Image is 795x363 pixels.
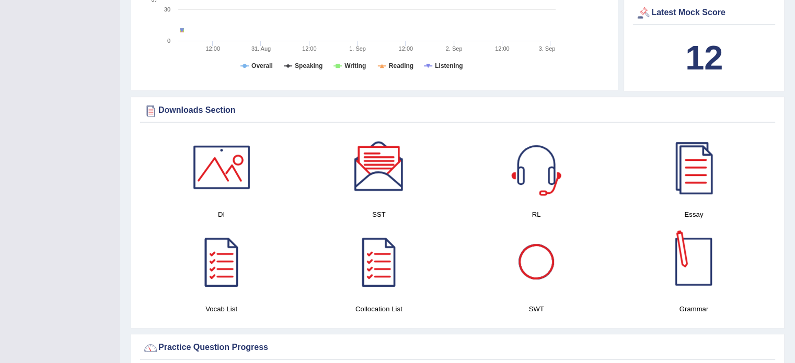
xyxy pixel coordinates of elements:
h4: DI [148,209,295,220]
h4: SWT [463,303,610,314]
tspan: Speaking [295,62,322,69]
text: 12:00 [205,45,220,52]
h4: RL [463,209,610,220]
h4: Essay [620,209,767,220]
tspan: Writing [344,62,366,69]
tspan: 2. Sep [446,45,463,52]
tspan: Overall [251,62,273,69]
div: Latest Mock Score [636,5,773,21]
h4: Vocab List [148,303,295,314]
tspan: Listening [435,62,463,69]
text: 12:00 [495,45,510,52]
tspan: 31. Aug [251,45,271,52]
div: Downloads Section [143,103,773,119]
h4: Grammar [620,303,767,314]
tspan: 1. Sep [349,45,366,52]
h4: SST [305,209,452,220]
div: Practice Question Progress [143,340,773,356]
h4: Collocation List [305,303,452,314]
b: 12 [685,39,723,77]
text: 0 [167,38,170,44]
text: 12:00 [399,45,413,52]
tspan: Reading [389,62,413,69]
text: 12:00 [302,45,317,52]
text: 30 [164,6,170,13]
tspan: 3. Sep [539,45,556,52]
